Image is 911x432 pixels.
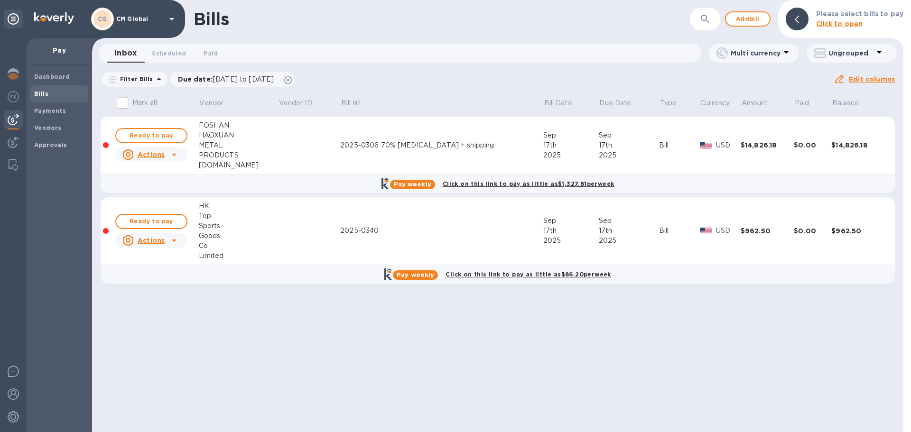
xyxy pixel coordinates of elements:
[199,98,223,108] p: Vendor
[599,98,631,108] p: Due Date
[199,211,278,221] div: Top
[8,91,19,102] img: Foreign exchange
[194,9,229,29] h1: Bills
[34,124,62,131] b: Vendors
[849,75,895,83] u: Edit columns
[716,140,741,150] p: USD
[543,236,599,246] div: 2025
[446,271,611,278] b: Click on this link to pay as little as $86.20 per week
[543,216,599,226] div: Sep
[341,98,373,108] span: Bill №
[199,120,278,130] div: FOSHAN
[279,98,325,108] span: Vendor ID
[4,9,23,28] div: Unpin categories
[725,11,771,27] button: Addbill
[742,98,781,108] span: Amount
[116,16,164,22] p: CM Global
[599,140,659,150] div: 17th
[660,98,677,108] p: Type
[832,98,871,108] span: Balance
[831,226,885,236] div: $962.50
[394,181,431,188] b: Pay weekly
[199,140,278,150] div: METAL
[543,140,599,150] div: 17th
[443,180,614,187] b: Click on this link to pay as little as $1,327.81 per week
[731,48,781,58] p: Multi currency
[795,98,809,108] p: Paid
[115,128,187,143] button: Ready to pay
[199,221,278,231] div: Sports
[138,237,165,244] u: Actions
[199,130,278,140] div: HAOXUAN
[34,46,84,55] p: Pay
[599,130,659,140] div: Sep
[170,72,295,87] div: Due date:[DATE] to [DATE]
[34,141,67,148] b: Approvals
[132,98,157,108] p: Mark all
[828,48,874,58] p: Ungrouped
[659,226,700,236] div: Bill
[660,98,689,108] span: Type
[340,140,543,150] div: 2025-0306 70% [MEDICAL_DATA] + shipping
[599,150,659,160] div: 2025
[794,226,831,236] div: $0.00
[199,98,236,108] span: Vendor
[543,150,599,160] div: 2025
[124,216,179,227] span: Ready to pay
[599,236,659,246] div: 2025
[199,241,278,251] div: Co
[741,140,794,150] div: $14,826.18
[199,160,278,170] div: [DOMAIN_NAME]
[700,98,730,108] p: Currency
[716,226,741,236] p: USD
[204,48,218,58] span: Paid
[199,251,278,261] div: Limited
[34,73,70,80] b: Dashboard
[34,90,48,97] b: Bills
[543,130,599,140] div: Sep
[98,15,107,22] b: CG
[599,216,659,226] div: Sep
[700,142,713,148] img: USD
[795,98,822,108] span: Paid
[832,98,859,108] p: Balance
[115,214,187,229] button: Ready to pay
[114,46,137,60] span: Inbox
[831,140,885,150] div: $14,826.18
[397,271,434,278] b: Pay weekly
[199,201,278,211] div: HK
[742,98,768,108] p: Amount
[138,151,165,158] u: Actions
[794,140,831,150] div: $0.00
[599,98,643,108] span: Due Date
[279,98,312,108] p: Vendor ID
[152,48,186,58] span: Scheduled
[816,10,903,18] b: Please select bills to pay
[340,226,543,236] div: 2025-0340
[543,226,599,236] div: 17th
[34,107,66,114] b: Payments
[816,20,863,28] b: Click to open
[734,13,762,25] span: Add bill
[199,150,278,160] div: PRODUCTS
[178,74,279,84] p: Due date :
[341,98,361,108] p: Bill №
[544,98,585,108] span: Bill Date
[700,228,713,234] img: USD
[213,75,274,83] span: [DATE] to [DATE]
[34,12,74,24] img: Logo
[599,226,659,236] div: 17th
[124,130,179,141] span: Ready to pay
[741,226,794,236] div: $962.50
[116,75,153,83] p: Filter Bills
[199,231,278,241] div: Goods
[659,140,700,150] div: Bill
[544,98,572,108] p: Bill Date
